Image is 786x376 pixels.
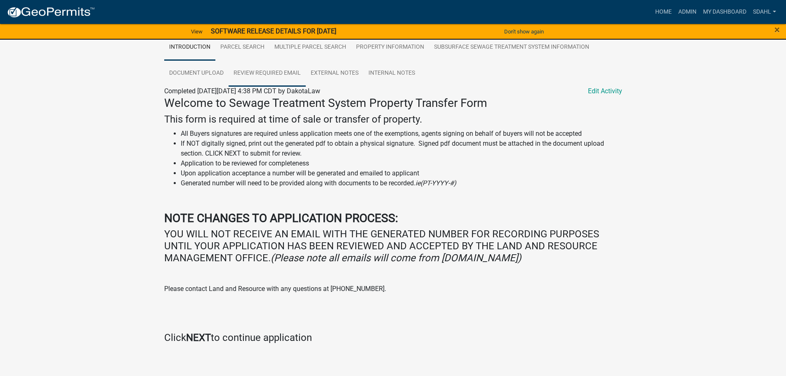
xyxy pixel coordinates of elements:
a: Introduction [164,34,215,61]
h4: YOU WILL NOT RECEIVE AN EMAIL WITH THE GENERATED NUMBER FOR RECORDING PURPOSES UNTIL YOUR APPLICA... [164,228,622,264]
a: Property Information [351,34,429,61]
a: Subsurface Sewage Treatment System Information [429,34,594,61]
a: Multiple Parcel Search [269,34,351,61]
li: Generated number will need to be provided along with documents to be recorded. [181,178,622,188]
strong: NOTE CHANGES TO APPLICATION PROCESS: [164,211,398,225]
a: sdahl [750,4,779,20]
a: Edit Activity [588,86,622,96]
i: (Please note all emails will come from [DOMAIN_NAME]) [271,252,521,264]
h4: Click to continue application [164,332,622,344]
li: If NOT digitally signed, print out the generated pdf to obtain a physical signature. Signed pdf d... [181,139,622,158]
button: Close [774,25,780,35]
i: ie(PT-YYYY-#) [415,179,456,187]
a: My Dashboard [700,4,750,20]
a: External Notes [306,60,363,87]
a: Review Required Email [229,60,306,87]
a: Internal Notes [363,60,420,87]
li: All Buyers signatures are required unless application meets one of the exemptions, agents signing... [181,129,622,139]
span: × [774,24,780,35]
h3: Welcome to Sewage Treatment System Property Transfer Form [164,96,622,110]
span: Completed [DATE][DATE] 4:38 PM CDT by DakotaLaw [164,87,320,95]
a: Document Upload [164,60,229,87]
p: Please contact Land and Resource with any questions at [PHONE_NUMBER]. [164,284,622,294]
h4: This form is required at time of sale or transfer of property. [164,114,622,125]
a: Admin [675,4,700,20]
a: Home [652,4,675,20]
strong: NEXT [186,332,211,343]
a: View [188,25,206,38]
a: Parcel search [215,34,269,61]
button: Don't show again [501,25,547,38]
li: Application to be reviewed for completeness [181,158,622,168]
strong: SOFTWARE RELEASE DETAILS FOR [DATE] [211,27,336,35]
li: Upon application acceptance a number will be generated and emailed to applicant [181,168,622,178]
